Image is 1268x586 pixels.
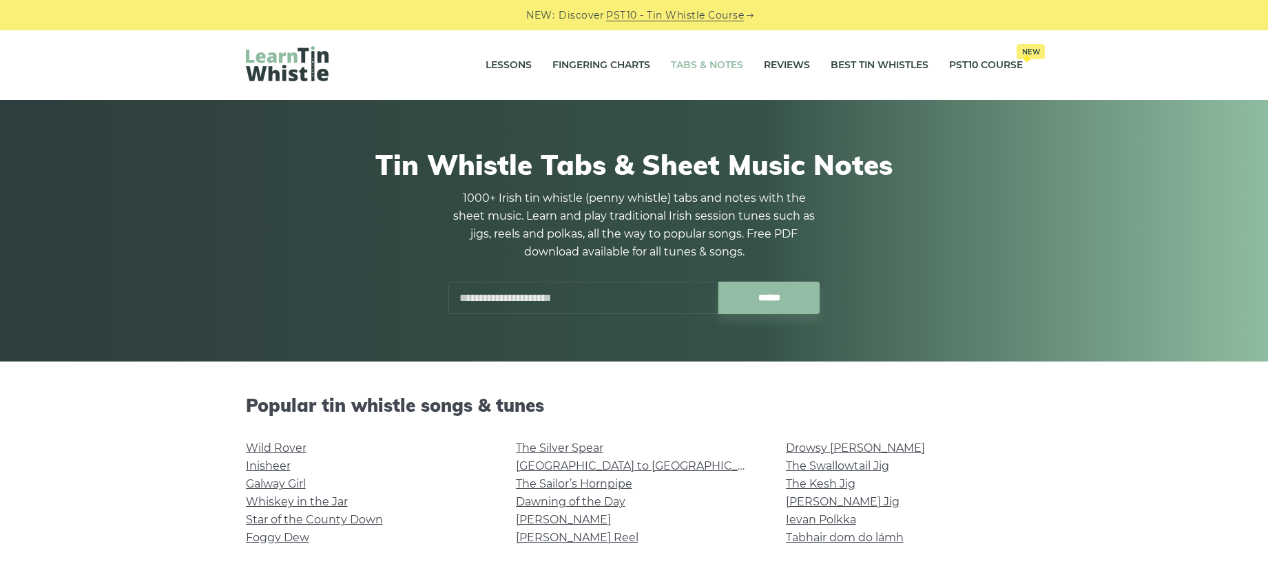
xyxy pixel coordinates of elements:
a: [GEOGRAPHIC_DATA] to [GEOGRAPHIC_DATA] [516,459,770,472]
h2: Popular tin whistle songs & tunes [246,395,1023,416]
p: 1000+ Irish tin whistle (penny whistle) tabs and notes with the sheet music. Learn and play tradi... [448,189,820,261]
a: Foggy Dew [246,531,309,544]
a: Best Tin Whistles [831,48,928,83]
a: Wild Rover [246,441,306,454]
a: Tabs & Notes [671,48,743,83]
a: Drowsy [PERSON_NAME] [786,441,925,454]
a: The Sailor’s Hornpipe [516,477,632,490]
a: Lessons [486,48,532,83]
a: [PERSON_NAME] Jig [786,495,900,508]
a: PST10 CourseNew [949,48,1023,83]
a: Reviews [764,48,810,83]
span: New [1017,44,1045,59]
a: Dawning of the Day [516,495,625,508]
a: Tabhair dom do lámh [786,531,904,544]
h1: Tin Whistle Tabs & Sheet Music Notes [246,148,1023,181]
a: Fingering Charts [552,48,650,83]
a: Galway Girl [246,477,306,490]
a: The Swallowtail Jig [786,459,889,472]
a: [PERSON_NAME] Reel [516,531,638,544]
a: Star of the County Down [246,513,383,526]
a: [PERSON_NAME] [516,513,611,526]
a: The Silver Spear [516,441,603,454]
img: LearnTinWhistle.com [246,46,329,81]
a: Inisheer [246,459,291,472]
a: Whiskey in the Jar [246,495,348,508]
a: The Kesh Jig [786,477,855,490]
a: Ievan Polkka [786,513,856,526]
